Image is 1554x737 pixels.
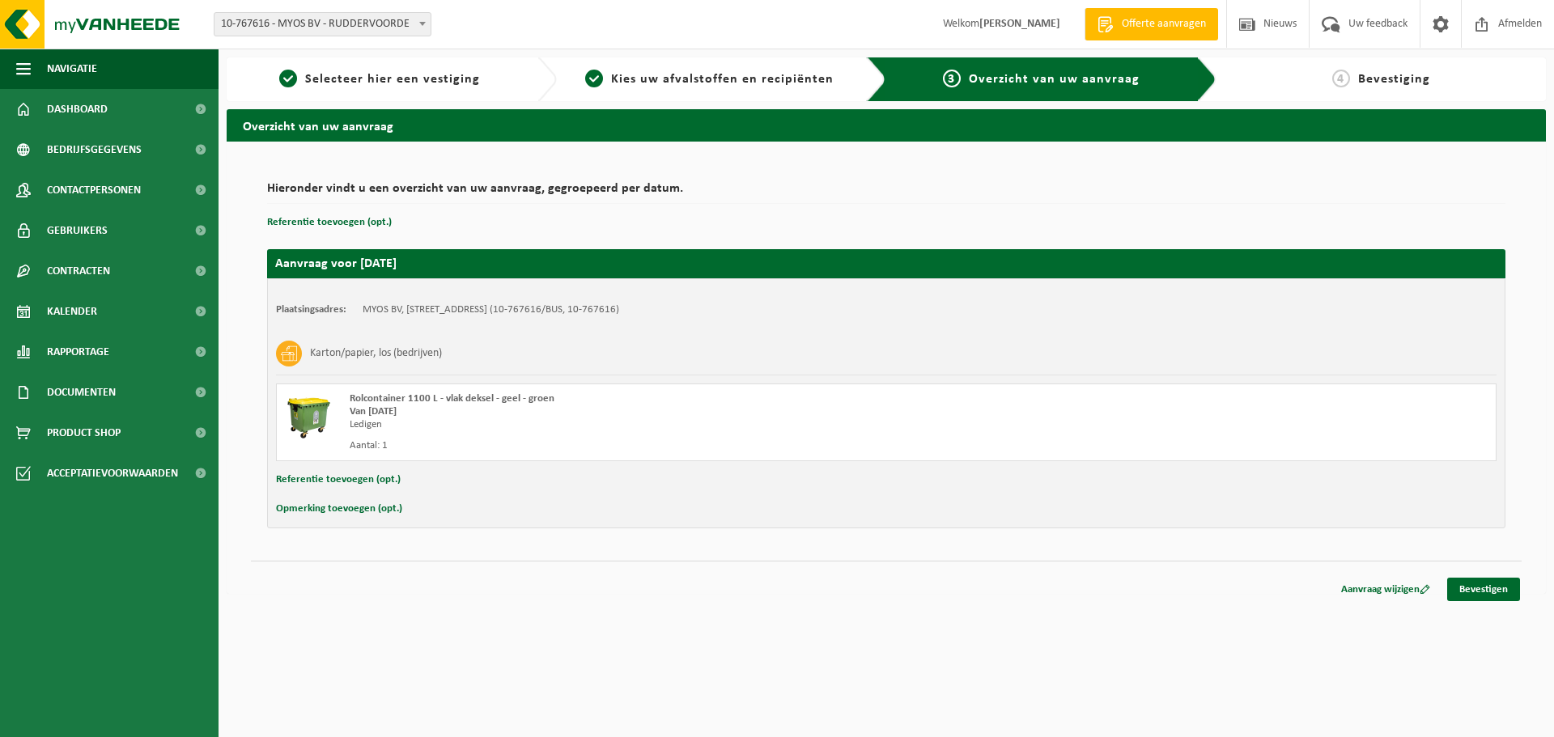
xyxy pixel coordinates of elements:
span: Acceptatievoorwaarden [47,453,178,493]
span: Selecteer hier een vestiging [305,73,480,86]
span: Contracten [47,251,110,291]
span: Documenten [47,372,116,413]
h3: Karton/papier, los (bedrijven) [310,341,442,366]
a: Bevestigen [1447,578,1520,601]
a: 1Selecteer hier een vestiging [235,70,524,89]
span: 4 [1332,70,1350,87]
div: Aantal: 1 [350,439,951,452]
span: Product Shop [47,413,121,453]
h2: Overzicht van uw aanvraag [227,109,1546,141]
span: Kalender [47,291,97,332]
strong: [PERSON_NAME] [979,18,1060,30]
span: Gebruikers [47,210,108,251]
span: Kies uw afvalstoffen en recipiënten [611,73,834,86]
span: Bevestiging [1358,73,1430,86]
span: 2 [585,70,603,87]
img: WB-1100-HPE-GN-50.png [285,392,333,441]
span: 1 [279,70,297,87]
span: 3 [943,70,961,87]
span: Offerte aanvragen [1118,16,1210,32]
strong: Aanvraag voor [DATE] [275,257,397,270]
button: Opmerking toevoegen (opt.) [276,498,402,519]
a: Aanvraag wijzigen [1329,578,1442,601]
div: Ledigen [350,418,951,431]
span: Contactpersonen [47,170,141,210]
span: Rolcontainer 1100 L - vlak deksel - geel - groen [350,393,554,404]
a: Offerte aanvragen [1085,8,1218,40]
button: Referentie toevoegen (opt.) [276,469,401,490]
span: Overzicht van uw aanvraag [969,73,1140,86]
span: Dashboard [47,89,108,129]
span: Navigatie [47,49,97,89]
td: MYOS BV, [STREET_ADDRESS] (10-767616/BUS, 10-767616) [363,303,619,316]
span: Rapportage [47,332,109,372]
h2: Hieronder vindt u een overzicht van uw aanvraag, gegroepeerd per datum. [267,182,1505,204]
strong: Van [DATE] [350,406,397,417]
a: 2Kies uw afvalstoffen en recipiënten [565,70,855,89]
span: Bedrijfsgegevens [47,129,142,170]
button: Referentie toevoegen (opt.) [267,212,392,233]
span: 10-767616 - MYOS BV - RUDDERVOORDE [214,13,431,36]
strong: Plaatsingsadres: [276,304,346,315]
span: 10-767616 - MYOS BV - RUDDERVOORDE [214,12,431,36]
